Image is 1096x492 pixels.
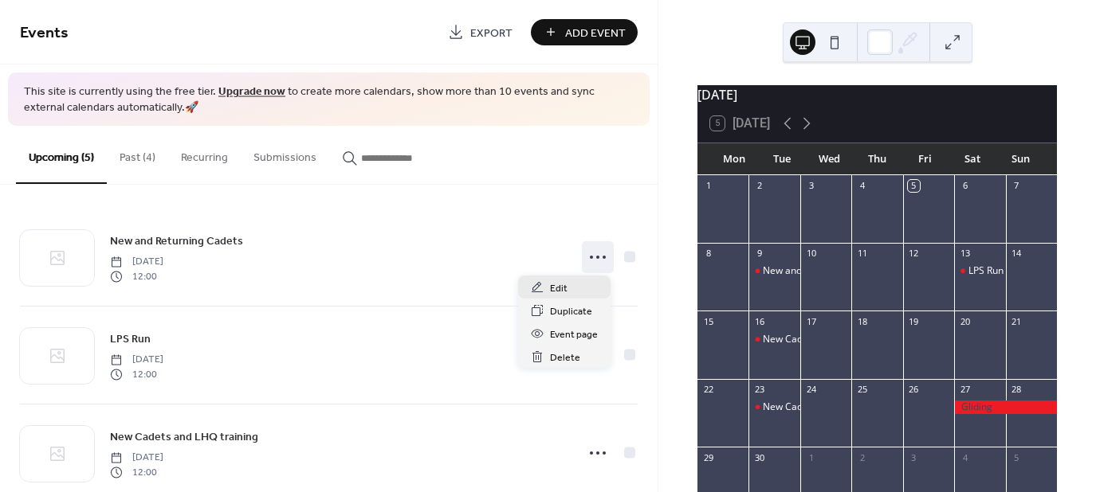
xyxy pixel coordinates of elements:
a: Upgrade now [218,81,285,103]
span: 12:00 [110,367,163,381]
div: 10 [805,248,817,260]
div: 6 [959,180,971,192]
span: Event page [550,326,598,343]
div: New and Returning Cadets [748,264,799,278]
span: [DATE] [110,353,163,367]
div: New Cadets and LHQ training [748,333,799,346]
div: 1 [702,180,714,192]
div: 1 [805,451,817,463]
div: [DATE] [697,85,1057,104]
div: 7 [1011,180,1023,192]
a: New and Returning Cadets [110,232,243,250]
div: 19 [908,315,920,327]
button: Recurring [168,126,241,182]
a: LPS Run [110,330,151,348]
span: Edit [550,280,568,297]
div: 20 [959,315,971,327]
button: Submissions [241,126,329,182]
span: [DATE] [110,451,163,465]
div: 27 [959,384,971,396]
button: Past (4) [107,126,168,182]
div: 21 [1011,315,1023,327]
div: 22 [702,384,714,396]
div: 23 [753,384,765,396]
div: Tue [758,143,806,175]
div: Mon [710,143,758,175]
div: Gliding [954,400,1057,414]
div: New and Returning Cadets [763,264,881,278]
div: 16 [753,315,765,327]
div: Sun [996,143,1044,175]
span: Export [470,25,513,41]
span: Delete [550,349,580,366]
span: Events [20,18,69,49]
button: Upcoming (5) [16,126,107,184]
div: 4 [856,180,868,192]
div: 18 [856,315,868,327]
span: New Cadets and LHQ training [110,429,258,446]
a: Export [436,19,524,45]
div: 11 [856,248,868,260]
div: 29 [702,451,714,463]
a: New Cadets and LHQ training [110,428,258,446]
div: LPS Run [968,264,1004,278]
div: LPS Run [954,264,1005,278]
div: 3 [805,180,817,192]
div: Thu [854,143,902,175]
div: 3 [908,451,920,463]
div: 14 [1011,248,1023,260]
div: New Cadets and LHQ training [763,333,894,346]
div: 12 [908,248,920,260]
span: New and Returning Cadets [110,233,243,250]
span: [DATE] [110,255,163,269]
span: Add Event [565,25,626,41]
div: 13 [959,248,971,260]
div: New Cadets and LHQ training [763,400,894,414]
span: This site is currently using the free tier. to create more calendars, show more than 10 events an... [24,84,634,115]
div: 2 [856,451,868,463]
span: 12:00 [110,269,163,283]
div: 17 [805,315,817,327]
div: 8 [702,248,714,260]
div: 5 [1011,451,1023,463]
span: 12:00 [110,465,163,479]
span: Duplicate [550,303,592,320]
div: 30 [753,451,765,463]
div: 28 [1011,384,1023,396]
div: 5 [908,180,920,192]
div: 25 [856,384,868,396]
div: 9 [753,248,765,260]
div: 2 [753,180,765,192]
div: 15 [702,315,714,327]
div: 24 [805,384,817,396]
div: Wed [806,143,854,175]
button: Add Event [531,19,638,45]
div: Sat [949,143,996,175]
div: 4 [959,451,971,463]
div: New Cadets and LHQ training [748,400,799,414]
div: 26 [908,384,920,396]
div: Fri [901,143,949,175]
span: LPS Run [110,331,151,348]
